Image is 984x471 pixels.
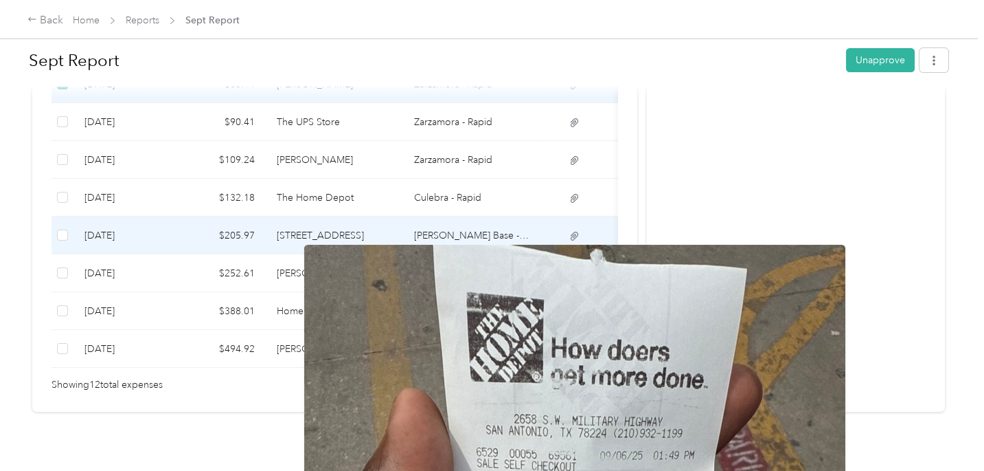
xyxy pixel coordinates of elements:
button: Unapprove [846,48,915,72]
h1: Sept Report [29,44,836,77]
td: 9-22-2025 [73,330,176,368]
td: $252.61 [176,254,266,292]
td: Lowe's [266,330,403,368]
span: Showing 12 total expenses [52,377,163,393]
td: $90.41 [176,103,266,141]
td: 9-6-2025 [73,217,176,254]
td: The Home Depot [266,179,403,217]
td: Zarzamora - Rapid [403,141,540,179]
td: 9-12-2025 [73,292,176,330]
td: Culebra - Rapid [403,179,540,217]
td: $205.97 [176,217,266,254]
td: 2658 SW Military Dr [266,217,403,254]
td: $109.24 [176,141,266,179]
td: $494.92 [176,330,266,368]
td: 9-18-2025 [73,103,176,141]
td: Home Services at The Home Depot [266,292,403,330]
div: Back [27,12,63,29]
span: Sept Report [185,13,240,28]
td: 9-17-2025 [73,179,176,217]
td: $132.18 [176,179,266,217]
a: Reports [126,14,159,26]
td: 9-15-2025 [73,254,176,292]
td: Lowe's [266,141,403,179]
td: $388.01 [176,292,266,330]
iframe: Everlance-gr Chat Button Frame [907,394,984,471]
td: Medina Base - Rapid [403,217,540,254]
td: Zarzamora - Rapid [403,103,540,141]
td: The UPS Store [266,103,403,141]
td: Lowe's [266,254,403,292]
a: Home [73,14,100,26]
td: 9-28-2025 [73,141,176,179]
